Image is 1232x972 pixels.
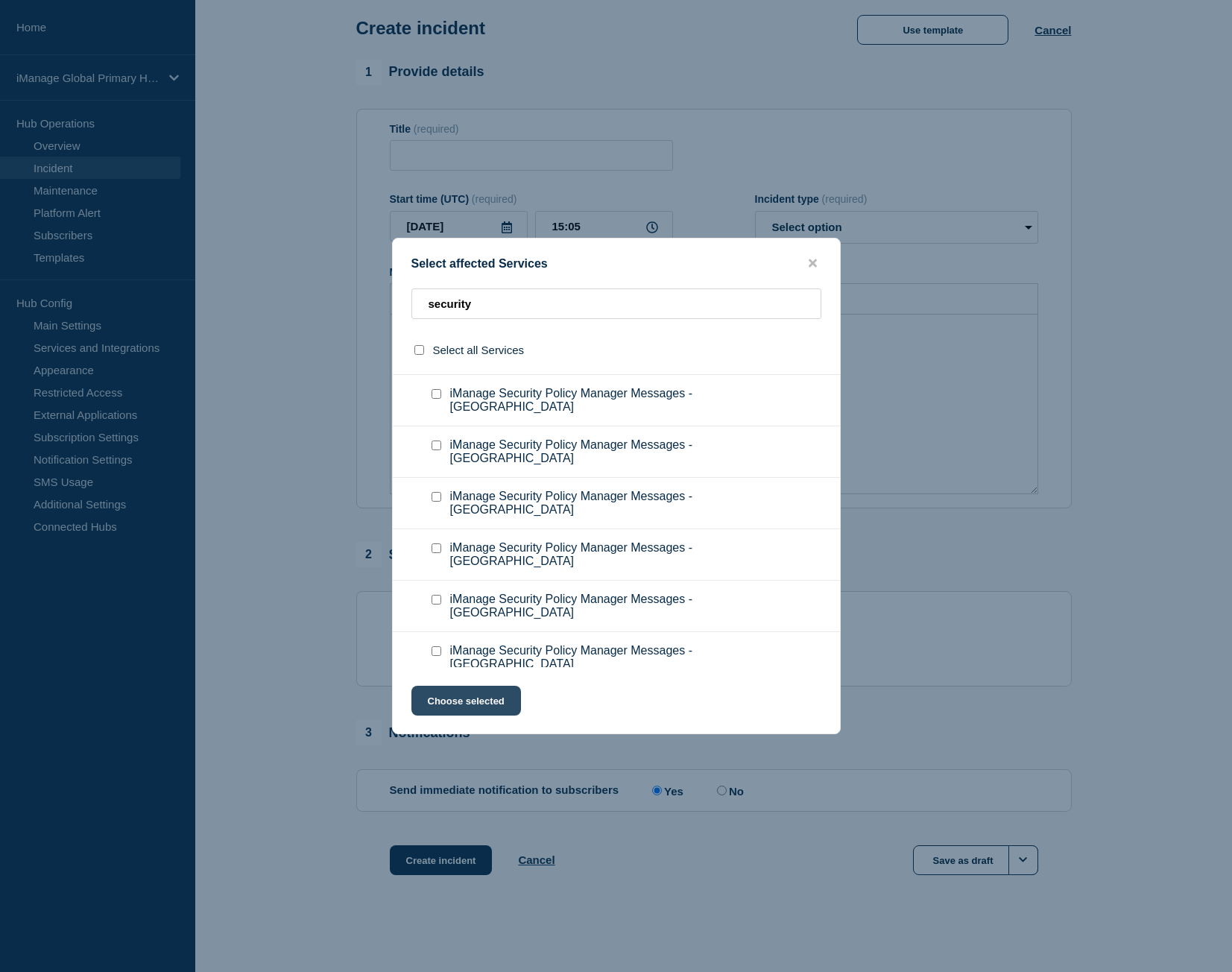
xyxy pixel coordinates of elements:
span: iManage Security Policy Manager Messages - [GEOGRAPHIC_DATA] [450,490,819,517]
span: iManage Security Policy Manager Messages - [GEOGRAPHIC_DATA] [450,387,819,414]
input: Search [411,288,821,319]
input: iManage Security Policy Manager Messages - Australia checkbox [432,389,441,399]
span: iManage Security Policy Manager Messages - [GEOGRAPHIC_DATA] [450,593,819,619]
button: close button [804,256,821,271]
input: iManage Security Policy Manager Messages - Germany checkbox [432,492,441,502]
span: Select all Services [433,344,525,356]
input: iManage Security Policy Manager Messages - UK checkbox [432,595,441,605]
span: iManage Security Policy Manager Messages - [GEOGRAPHIC_DATA] [450,644,819,671]
div: Select affected Services [393,256,840,271]
input: iManage Security Policy Manager Messages - Canada checkbox [432,646,441,656]
button: Choose selected [411,686,521,716]
span: iManage Security Policy Manager Messages - [GEOGRAPHIC_DATA] [450,541,819,568]
input: iManage Security Policy Manager Messages - West Germany checkbox [432,441,441,450]
input: select all checkbox [414,345,424,355]
span: iManage Security Policy Manager Messages - [GEOGRAPHIC_DATA] [450,438,819,465]
input: iManage Security Policy Manager Messages - Switzerland checkbox [432,543,441,553]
